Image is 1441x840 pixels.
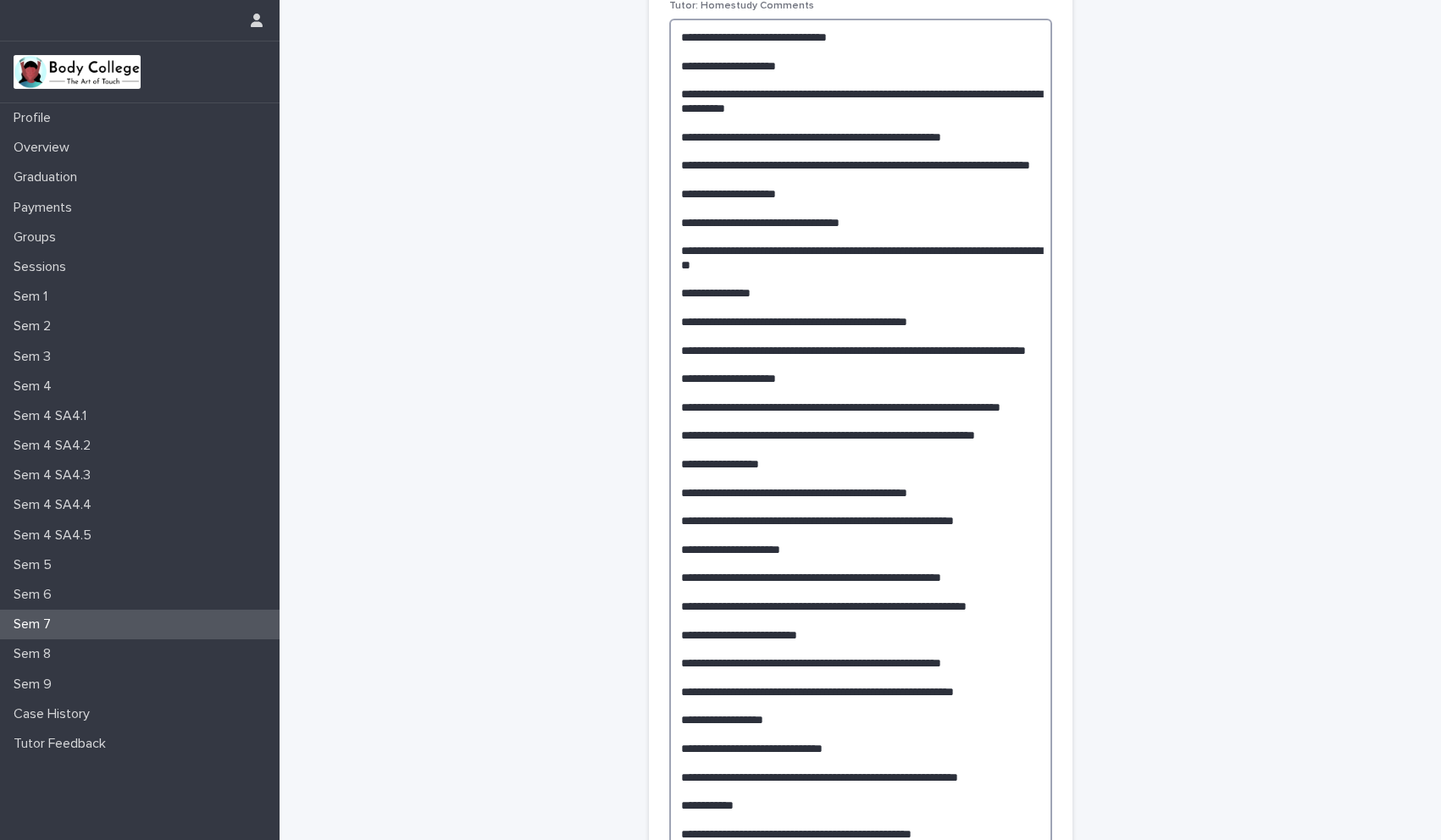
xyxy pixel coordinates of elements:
p: Sessions [7,259,80,275]
p: Case History [7,706,103,722]
p: Sem 1 [7,289,61,305]
p: Sem 4 SA4.4 [7,497,105,513]
p: Sem 5 [7,557,65,573]
p: Graduation [7,169,91,185]
span: Tutor: Homestudy Comments [669,1,814,11]
p: Tutor Feedback [7,736,119,752]
p: Sem 4 SA4.2 [7,438,104,454]
p: Sem 4 [7,379,65,395]
p: Groups [7,229,69,246]
p: Payments [7,200,86,216]
p: Sem 8 [7,646,64,662]
img: xvtzy2PTuGgGH0xbwGb2 [14,55,141,89]
p: Sem 7 [7,616,64,633]
p: Sem 6 [7,587,65,603]
p: Sem 4 SA4.5 [7,528,105,544]
p: Sem 9 [7,677,65,693]
p: Profile [7,110,64,126]
p: Sem 3 [7,349,64,365]
p: Sem 4 SA4.3 [7,467,104,484]
p: Sem 4 SA4.1 [7,408,100,424]
p: Overview [7,140,83,156]
p: Sem 2 [7,318,64,334]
